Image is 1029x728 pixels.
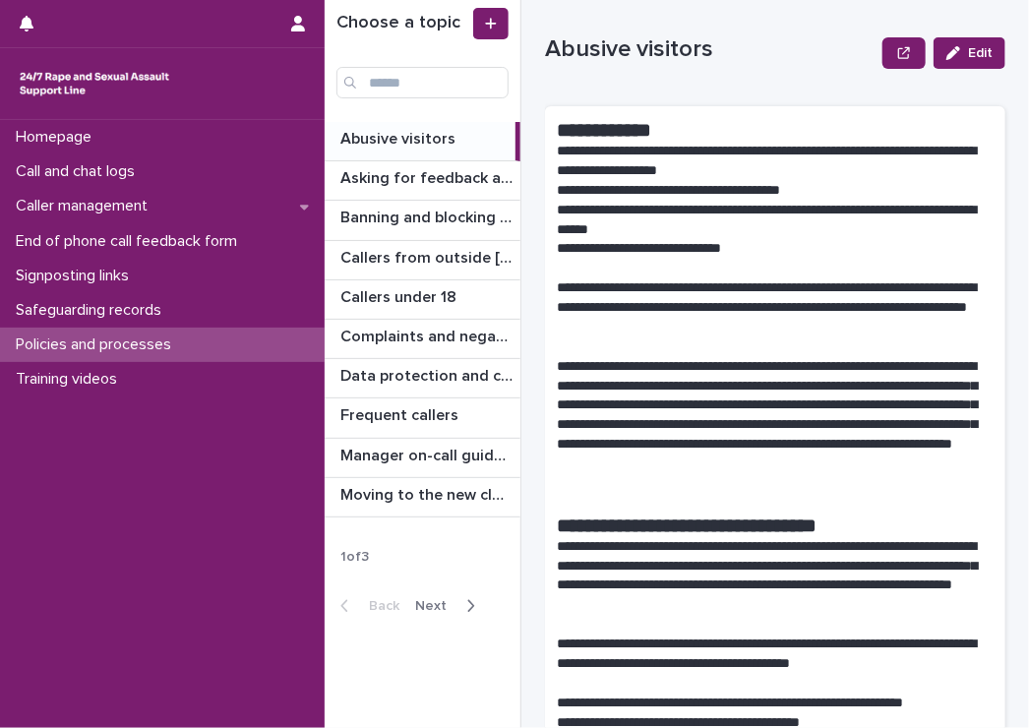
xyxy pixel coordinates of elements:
a: Moving to the new cloud contact centreMoving to the new cloud contact centre [325,478,520,517]
p: Abusive visitors [545,35,875,64]
p: Data protection and confidentiality guidance [340,363,516,386]
p: Banning and blocking callers [340,205,516,227]
p: Manager on-call guidance [340,443,516,465]
a: Abusive visitorsAbusive visitors [325,122,520,161]
p: Abusive visitors [340,126,459,149]
h1: Choose a topic [336,13,469,34]
p: Complaints and negative feedback [340,324,516,346]
a: Callers under 18Callers under 18 [325,280,520,320]
p: Callers under 18 [340,284,460,307]
p: Signposting links [8,267,145,285]
span: Next [415,599,458,613]
a: Frequent callersFrequent callers [325,398,520,438]
p: Training videos [8,370,133,389]
button: Back [325,597,407,615]
span: Back [357,599,399,613]
p: Call and chat logs [8,162,151,181]
p: Frequent callers [340,402,462,425]
p: 1 of 3 [325,533,385,581]
a: Asking for feedback and demographic dataAsking for feedback and demographic data [325,161,520,201]
p: Moving to the new cloud contact centre [340,482,516,505]
p: Callers from outside England & Wales [340,245,516,268]
p: Asking for feedback and demographic data [340,165,516,188]
span: Edit [968,46,993,60]
button: Edit [934,37,1005,69]
a: Complaints and negative feedbackComplaints and negative feedback [325,320,520,359]
a: Banning and blocking callersBanning and blocking callers [325,201,520,240]
button: Next [407,597,491,615]
img: rhQMoQhaT3yELyF149Cw [16,64,173,103]
p: Homepage [8,128,107,147]
p: Caller management [8,197,163,215]
a: Callers from outside [GEOGRAPHIC_DATA]Callers from outside [GEOGRAPHIC_DATA] [325,241,520,280]
a: Data protection and confidentiality guidanceData protection and confidentiality guidance [325,359,520,398]
p: Policies and processes [8,335,187,354]
p: Safeguarding records [8,301,177,320]
input: Search [336,67,509,98]
a: Manager on-call guidanceManager on-call guidance [325,439,520,478]
p: End of phone call feedback form [8,232,253,251]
